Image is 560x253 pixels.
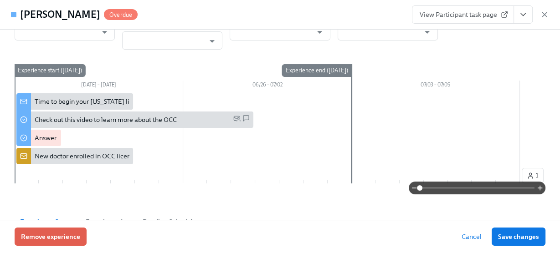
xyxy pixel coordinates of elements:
[522,168,544,183] button: 1
[21,232,80,241] span: Remove experience
[98,25,112,39] button: Open
[20,217,75,227] span: Experience Status
[492,228,545,246] button: Save changes
[233,115,241,125] span: Personal Email
[527,171,539,180] span: 1
[20,8,100,21] h4: [PERSON_NAME]
[15,228,87,246] button: Remove experience
[242,115,250,125] span: SMS
[462,232,482,241] span: Cancel
[420,25,434,39] button: Open
[455,228,488,246] button: Cancel
[143,217,200,227] span: Pending Schedules
[351,81,520,91] div: 07/03 – 07/09
[14,64,86,77] div: Experience start ([DATE])
[35,133,287,142] div: Answer these questions to get tailored instructions for the [US_STATE] licensing process
[420,10,506,19] span: View Participant task page
[282,64,352,77] div: Experience end ([DATE])
[86,217,132,227] span: Experience Log
[15,81,183,91] div: [DATE] – [DATE]
[104,11,138,18] span: Overdue
[35,115,177,124] div: Check out this video to learn more about the OCC
[35,152,245,161] div: New doctor enrolled in OCC licensure process: {{ participant.fullName }}
[35,97,180,106] div: Time to begin your [US_STATE] license application
[498,232,539,241] span: Save changes
[313,25,327,39] button: Open
[183,81,352,91] div: 06/26 – 07/02
[412,5,514,24] a: View Participant task page
[205,34,219,48] button: Open
[514,5,533,24] button: View task page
